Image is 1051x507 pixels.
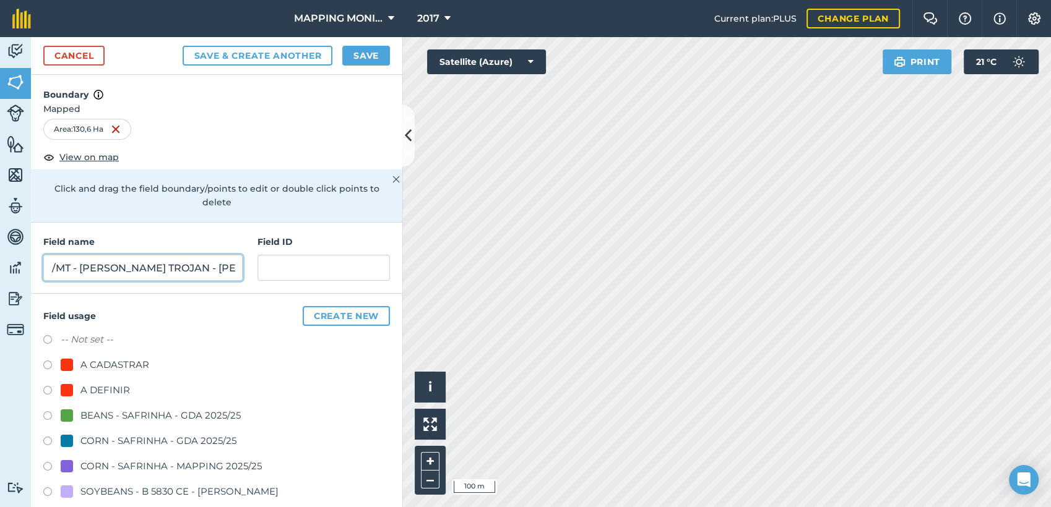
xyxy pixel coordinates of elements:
a: Cancel [43,46,105,66]
button: Satellite (Azure) [427,49,546,74]
img: svg+xml;base64,PD94bWwgdmVyc2lvbj0iMS4wIiBlbmNvZGluZz0idXRmLTgiPz4KPCEtLSBHZW5lcmF0b3I6IEFkb2JlIE... [7,482,24,493]
img: svg+xml;base64,PHN2ZyB4bWxucz0iaHR0cDovL3d3dy53My5vcmcvMjAwMC9zdmciIHdpZHRoPSIxOSIgaGVpZ2h0PSIyNC... [894,54,906,69]
img: svg+xml;base64,PHN2ZyB4bWxucz0iaHR0cDovL3d3dy53My5vcmcvMjAwMC9zdmciIHdpZHRoPSI1NiIgaGVpZ2h0PSI2MC... [7,73,24,92]
div: A CADASTRAR [80,357,149,372]
span: i [428,379,432,394]
img: svg+xml;base64,PD94bWwgdmVyc2lvbj0iMS4wIiBlbmNvZGluZz0idXRmLTgiPz4KPCEtLSBHZW5lcmF0b3I6IEFkb2JlIE... [7,42,24,61]
button: Create new [303,306,390,326]
button: Print [883,49,952,74]
div: SOYBEANS - B 5830 CE - [PERSON_NAME] [80,484,279,499]
div: A DEFINIR [80,383,130,398]
img: A cog icon [1027,12,1042,25]
img: fieldmargin Logo [12,9,31,28]
div: CORN - SAFRINHA - GDA 2025/25 [80,433,236,448]
button: + [421,452,439,471]
h4: Field usage [43,306,390,326]
img: svg+xml;base64,PHN2ZyB4bWxucz0iaHR0cDovL3d3dy53My5vcmcvMjAwMC9zdmciIHdpZHRoPSIxNyIgaGVpZ2h0PSIxNy... [993,11,1006,26]
button: i [415,372,446,403]
div: Area : 130,6 Ha [43,119,131,140]
h4: Field name [43,235,243,249]
img: Two speech bubbles overlapping with the left bubble in the forefront [923,12,938,25]
img: svg+xml;base64,PD94bWwgdmVyc2lvbj0iMS4wIiBlbmNvZGluZz0idXRmLTgiPz4KPCEtLSBHZW5lcmF0b3I6IEFkb2JlIE... [7,258,24,277]
img: svg+xml;base64,PHN2ZyB4bWxucz0iaHR0cDovL3d3dy53My5vcmcvMjAwMC9zdmciIHdpZHRoPSIxNiIgaGVpZ2h0PSIyNC... [111,122,121,137]
span: 21 ° C [976,49,997,74]
img: svg+xml;base64,PD94bWwgdmVyc2lvbj0iMS4wIiBlbmNvZGluZz0idXRmLTgiPz4KPCEtLSBHZW5lcmF0b3I6IEFkb2JlIE... [7,197,24,215]
button: Save [342,46,390,66]
img: A question mark icon [958,12,972,25]
img: svg+xml;base64,PHN2ZyB4bWxucz0iaHR0cDovL3d3dy53My5vcmcvMjAwMC9zdmciIHdpZHRoPSI1NiIgaGVpZ2h0PSI2MC... [7,166,24,184]
button: 21 °C [964,49,1039,74]
span: Mapped [31,102,402,116]
h4: Field ID [257,235,390,249]
span: MAPPING MONITORAMENTO AGRICOLA [294,11,383,26]
img: svg+xml;base64,PD94bWwgdmVyc2lvbj0iMS4wIiBlbmNvZGluZz0idXRmLTgiPz4KPCEtLSBHZW5lcmF0b3I6IEFkb2JlIE... [7,321,24,338]
div: BEANS - SAFRINHA - GDA 2025/25 [80,408,241,423]
label: -- Not set -- [61,332,113,347]
img: svg+xml;base64,PHN2ZyB4bWxucz0iaHR0cDovL3d3dy53My5vcmcvMjAwMC9zdmciIHdpZHRoPSIyMiIgaGVpZ2h0PSIzMC... [392,172,400,187]
div: CORN - SAFRINHA - MAPPING 2025/25 [80,459,262,474]
button: View on map [43,150,119,164]
h4: Boundary [31,75,402,102]
img: svg+xml;base64,PHN2ZyB4bWxucz0iaHR0cDovL3d3dy53My5vcmcvMjAwMC9zdmciIHdpZHRoPSIxOCIgaGVpZ2h0PSIyNC... [43,150,54,164]
button: Save & Create Another [183,46,332,66]
img: svg+xml;base64,PD94bWwgdmVyc2lvbj0iMS4wIiBlbmNvZGluZz0idXRmLTgiPz4KPCEtLSBHZW5lcmF0b3I6IEFkb2JlIE... [7,289,24,308]
img: svg+xml;base64,PHN2ZyB4bWxucz0iaHR0cDovL3d3dy53My5vcmcvMjAwMC9zdmciIHdpZHRoPSI1NiIgaGVpZ2h0PSI2MC... [7,135,24,153]
button: – [421,471,439,488]
span: View on map [59,150,119,164]
img: svg+xml;base64,PHN2ZyB4bWxucz0iaHR0cDovL3d3dy53My5vcmcvMjAwMC9zdmciIHdpZHRoPSIxNyIgaGVpZ2h0PSIxNy... [93,87,103,102]
a: Change plan [807,9,900,28]
div: Open Intercom Messenger [1009,465,1039,495]
span: Current plan : PLUS [714,12,797,25]
p: Click and drag the field boundary/points to edit or double click points to delete [43,182,390,210]
span: 2017 [417,11,439,26]
img: svg+xml;base64,PD94bWwgdmVyc2lvbj0iMS4wIiBlbmNvZGluZz0idXRmLTgiPz4KPCEtLSBHZW5lcmF0b3I6IEFkb2JlIE... [7,104,24,122]
img: Four arrows, one pointing top left, one top right, one bottom right and the last bottom left [423,417,437,431]
img: svg+xml;base64,PD94bWwgdmVyc2lvbj0iMS4wIiBlbmNvZGluZz0idXRmLTgiPz4KPCEtLSBHZW5lcmF0b3I6IEFkb2JlIE... [1006,49,1031,74]
img: svg+xml;base64,PD94bWwgdmVyc2lvbj0iMS4wIiBlbmNvZGluZz0idXRmLTgiPz4KPCEtLSBHZW5lcmF0b3I6IEFkb2JlIE... [7,228,24,246]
